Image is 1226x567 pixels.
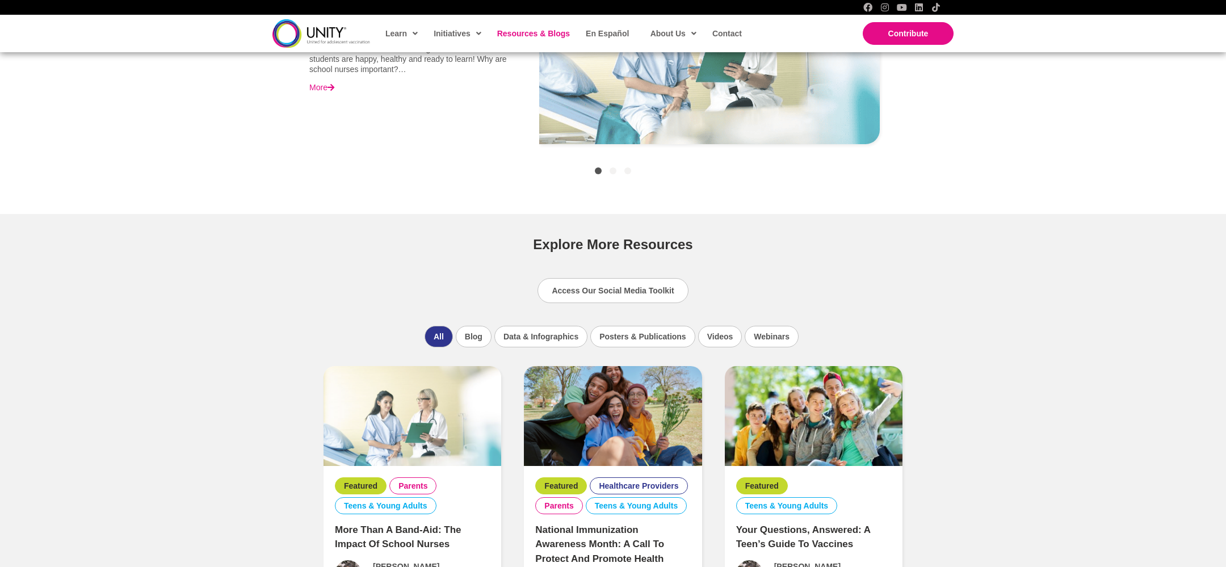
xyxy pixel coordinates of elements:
a: YouTube [897,3,906,12]
a: Teens & Young Adults [745,501,829,511]
a: Resources & Blogs [492,20,574,47]
span: Explore More Resources [533,237,692,252]
span: Contact [712,29,742,38]
a: Your Questions, Answered: A Teen’s Guide to Vaccines [736,524,871,550]
span: About Us [650,25,696,42]
a: Teens & Young Adults [344,501,427,511]
li: Data & Infographics [494,326,587,347]
a: Featured [745,481,779,491]
a: National Immunization Awareness Month: A Call to Protect and Promote Health [535,524,664,564]
a: Access Our Social Media Toolkit [538,278,688,303]
li: Blog [456,326,492,347]
a: Featured [544,481,578,491]
a: Instagram [880,3,889,12]
span: Contribute [888,29,929,38]
a: About Us [645,20,701,47]
a: Featured [344,481,377,491]
span: Access Our Social Media Toolkit [552,286,674,295]
a: LinkedIn [914,3,923,12]
a: Your Questions, Answered: A Teen’s Guide to Vaccines [725,410,902,419]
a: Contribute [863,22,954,45]
li: Webinars [745,326,799,347]
a: Parents [544,501,573,511]
span: Learn [385,25,418,42]
a: More Than a Band-Aid: The Impact of School Nurses [324,410,501,419]
p: Everyone wants to be healthy as we head back to school next month. School nurses are a great reso... [309,33,519,75]
span: Initiatives [434,25,481,42]
a: More [309,82,334,93]
a: Parents [398,481,427,491]
a: Facebook [863,3,872,12]
a: National Immunization Awareness Month: A Call to Protect and Promote Health [524,410,702,419]
li: Posters & Publications [590,326,695,347]
a: Healthcare Providers [599,481,678,491]
span: Resources & Blogs [497,29,570,38]
a: Contact [707,20,746,47]
li: Videos [698,326,742,347]
a: Teens & Young Adults [595,501,678,511]
a: TikTok [931,3,941,12]
li: All [425,326,453,347]
a: More Than a Band-Aid: The Impact of School Nurses [335,524,461,550]
a: En Español [580,20,633,47]
img: unity-logo-dark [272,19,370,47]
span: En Español [586,29,629,38]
